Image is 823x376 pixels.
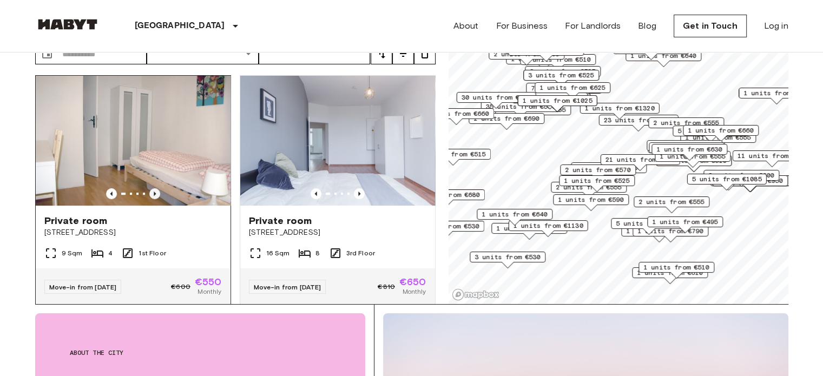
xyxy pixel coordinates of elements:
[517,95,597,112] div: Map marker
[688,126,754,135] span: 1 units from €660
[565,165,631,175] span: 2 units from €570
[266,248,290,258] span: 16 Sqm
[626,50,701,67] div: Map marker
[513,221,583,230] span: 1 units from €1130
[605,155,675,164] span: 21 units from €575
[249,227,426,238] span: [STREET_ADDRESS]
[491,223,567,240] div: Map marker
[551,182,627,199] div: Map marker
[44,214,108,227] span: Private room
[655,151,730,168] div: Map marker
[36,76,231,206] img: Marketing picture of unit DE-01-093-04M
[692,174,761,184] span: 5 units from €1085
[576,163,642,173] span: 4 units from €605
[414,190,480,200] span: 1 units from €680
[525,66,601,83] div: Map marker
[535,82,610,99] div: Map marker
[717,176,783,186] span: 6 units from €950
[378,282,395,292] span: €810
[630,51,696,61] span: 1 units from €640
[647,140,722,157] div: Map marker
[523,70,599,87] div: Map marker
[240,75,436,306] a: Marketing picture of unit DE-01-047-01HPrevious imagePrevious imagePrivate room[STREET_ADDRESS]16...
[49,283,117,291] span: Move-in from [DATE]
[420,149,486,159] span: 1 units from €515
[346,248,375,258] span: 3rd Floor
[712,175,788,192] div: Map marker
[559,175,635,192] div: Map marker
[409,221,484,238] div: Map marker
[656,144,722,154] span: 1 units from €630
[603,115,673,125] span: 23 units from €530
[418,108,494,125] div: Map marker
[254,283,321,291] span: Move-in from [DATE]
[195,277,222,287] span: €550
[461,93,531,102] span: 30 units from €570
[739,88,814,104] div: Map marker
[197,287,221,296] span: Monthly
[648,117,724,134] div: Map marker
[402,287,426,296] span: Monthly
[708,170,774,180] span: 2 units from €600
[35,19,100,30] img: Habyt
[452,288,499,301] a: Mapbox logo
[651,141,717,150] span: 1 units from €645
[647,216,723,233] div: Map marker
[414,43,436,64] button: tune
[553,194,629,211] div: Map marker
[558,195,624,205] span: 1 units from €590
[473,114,539,123] span: 2 units from €690
[415,149,491,166] div: Map marker
[35,75,231,306] a: Marketing picture of unit DE-01-093-04MPrevious imagePrevious imagePrivate room[STREET_ADDRESS]9 ...
[564,176,630,186] span: 1 units from €525
[651,144,727,161] div: Map marker
[399,277,426,287] span: €650
[106,188,117,199] button: Previous image
[703,170,779,187] div: Map marker
[70,348,331,358] span: About the city
[139,248,166,258] span: 1st Floor
[392,43,414,64] button: tune
[525,55,591,64] span: 2 units from €510
[108,248,113,258] span: 4
[653,118,719,128] span: 2 units from €555
[600,154,680,171] div: Map marker
[240,76,435,206] img: Marketing picture of unit DE-01-047-01H
[453,19,479,32] a: About
[531,83,597,93] span: 7 units from €585
[469,113,544,130] div: Map marker
[44,227,222,238] span: [STREET_ADDRESS]
[634,196,709,213] div: Map marker
[522,96,592,105] span: 1 units from €1025
[62,248,83,258] span: 9 Sqm
[652,217,718,227] span: 1 units from €495
[249,214,312,227] span: Private room
[556,182,622,192] span: 2 units from €555
[654,143,720,153] span: 1 units from €640
[764,19,788,32] a: Log in
[520,54,596,71] div: Map marker
[496,19,548,32] a: For Business
[643,262,709,272] span: 1 units from €510
[616,219,682,228] span: 5 units from €590
[456,92,536,109] div: Map marker
[354,188,365,199] button: Previous image
[526,83,602,100] div: Map marker
[539,83,605,93] span: 1 units from €625
[743,88,809,98] span: 1 units from €980
[496,223,562,233] span: 1 units from €570
[673,126,748,142] div: Map marker
[315,248,320,258] span: 8
[584,103,654,113] span: 1 units from €1320
[674,15,747,37] a: Get in Touch
[649,142,725,159] div: Map marker
[495,104,571,121] div: Map marker
[638,197,705,207] span: 2 units from €555
[737,151,807,161] span: 11 units from €570
[732,150,812,167] div: Map marker
[530,67,596,76] span: 3 units from €525
[149,188,160,199] button: Previous image
[171,282,190,292] span: €600
[528,70,594,80] span: 3 units from €525
[637,268,703,278] span: 1 units from €610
